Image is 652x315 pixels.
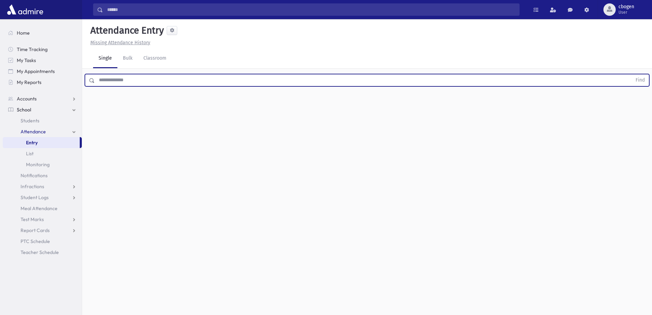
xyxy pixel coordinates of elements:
span: Teacher Schedule [21,249,59,255]
a: Infractions [3,181,82,192]
span: User [618,10,634,15]
a: Student Logs [3,192,82,203]
a: Home [3,27,82,38]
span: Home [17,30,30,36]
span: My Tasks [17,57,36,63]
a: Entry [3,137,80,148]
span: My Reports [17,79,41,85]
span: Entry [26,140,38,146]
span: Time Tracking [17,46,48,52]
a: Single [93,49,117,68]
a: Bulk [117,49,138,68]
a: My Reports [3,77,82,88]
a: Attendance [3,126,82,137]
a: School [3,104,82,115]
a: Test Marks [3,214,82,225]
input: Search [103,3,519,16]
span: cbogen [618,4,634,10]
span: List [26,150,34,157]
a: Report Cards [3,225,82,236]
a: Students [3,115,82,126]
a: Teacher Schedule [3,247,82,258]
span: Monitoring [26,161,50,168]
span: My Appointments [17,68,55,74]
a: Time Tracking [3,44,82,55]
a: Accounts [3,93,82,104]
u: Missing Attendance History [90,40,150,46]
a: Classroom [138,49,172,68]
a: Missing Attendance History [88,40,150,46]
span: Accounts [17,96,37,102]
a: Notifications [3,170,82,181]
button: Find [631,74,649,86]
img: AdmirePro [5,3,45,16]
a: My Tasks [3,55,82,66]
a: Meal Attendance [3,203,82,214]
span: School [17,107,31,113]
span: Attendance [21,129,46,135]
a: My Appointments [3,66,82,77]
span: Notifications [21,172,48,179]
h5: Attendance Entry [88,25,164,36]
span: PTC Schedule [21,238,50,244]
span: Report Cards [21,227,50,233]
a: Monitoring [3,159,82,170]
a: List [3,148,82,159]
span: Meal Attendance [21,205,57,211]
a: PTC Schedule [3,236,82,247]
span: Infractions [21,183,44,190]
span: Student Logs [21,194,49,201]
span: Students [21,118,39,124]
span: Test Marks [21,216,44,222]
